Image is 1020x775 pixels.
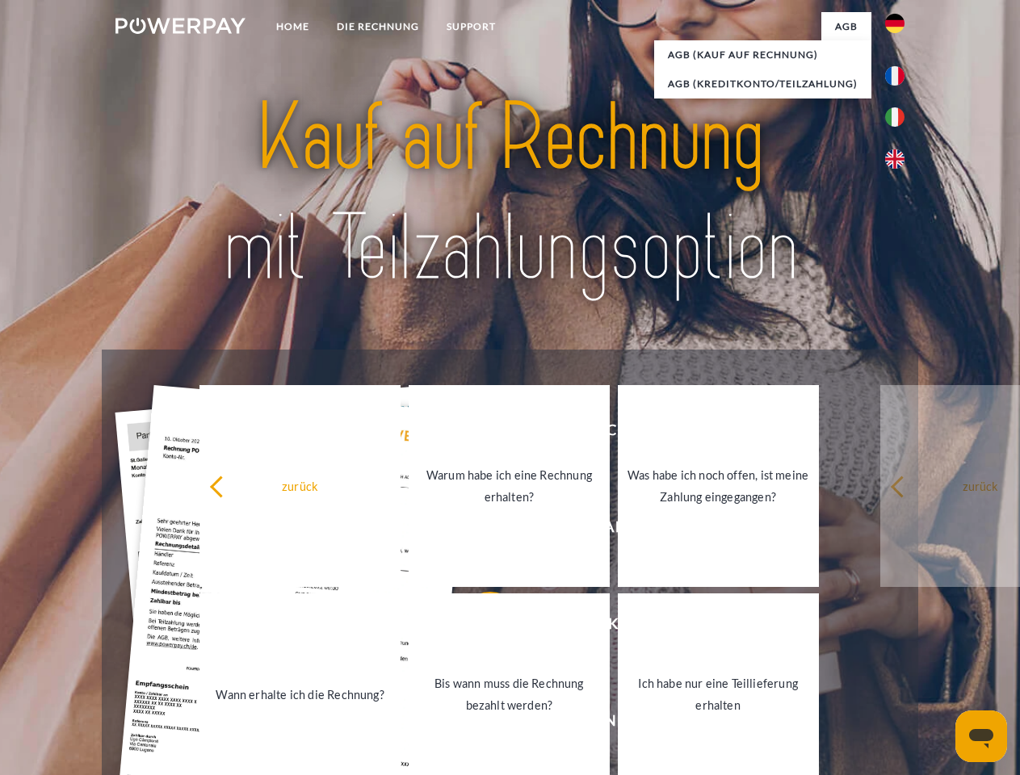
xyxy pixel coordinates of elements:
[821,12,871,41] a: agb
[433,12,510,41] a: SUPPORT
[418,464,600,508] div: Warum habe ich eine Rechnung erhalten?
[955,710,1007,762] iframe: Schaltfläche zum Öffnen des Messaging-Fensters
[654,40,871,69] a: AGB (Kauf auf Rechnung)
[262,12,323,41] a: Home
[115,18,246,34] img: logo-powerpay-white.svg
[885,107,905,127] img: it
[418,672,600,716] div: Bis wann muss die Rechnung bezahlt werden?
[628,672,809,716] div: Ich habe nur eine Teillieferung erhalten
[885,149,905,169] img: en
[323,12,433,41] a: DIE RECHNUNG
[618,385,819,587] a: Was habe ich noch offen, ist meine Zahlung eingegangen?
[885,14,905,33] img: de
[628,464,809,508] div: Was habe ich noch offen, ist meine Zahlung eingegangen?
[209,683,391,705] div: Wann erhalte ich die Rechnung?
[154,77,866,309] img: title-powerpay_de.svg
[885,66,905,86] img: fr
[209,475,391,496] div: zurück
[654,69,871,98] a: AGB (Kreditkonto/Teilzahlung)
